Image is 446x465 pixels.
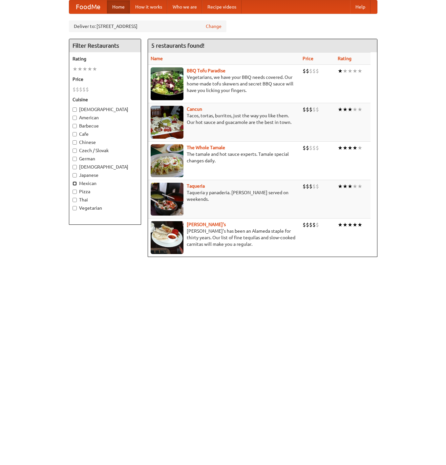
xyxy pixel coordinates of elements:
li: $ [303,67,306,75]
li: $ [82,86,86,93]
label: American [73,114,138,121]
li: ★ [343,144,348,151]
li: ★ [348,221,352,228]
li: $ [312,106,316,113]
li: $ [303,183,306,190]
li: $ [303,144,306,151]
li: $ [306,183,309,190]
li: $ [312,67,316,75]
li: ★ [338,106,343,113]
img: tofuparadise.jpg [151,67,183,100]
li: ★ [343,221,348,228]
li: $ [316,106,319,113]
li: $ [316,221,319,228]
li: ★ [357,183,362,190]
li: $ [309,221,312,228]
label: Vegetarian [73,205,138,211]
label: Mexican [73,180,138,187]
li: $ [309,106,312,113]
li: ★ [348,144,352,151]
a: Who we are [167,0,202,13]
div: Deliver to: [STREET_ADDRESS] [69,20,226,32]
label: Cafe [73,131,138,137]
li: ★ [343,106,348,113]
li: $ [86,86,89,93]
li: $ [309,183,312,190]
label: [DEMOGRAPHIC_DATA] [73,106,138,113]
li: ★ [77,65,82,73]
label: German [73,155,138,162]
input: Barbecue [73,124,77,128]
input: Cafe [73,132,77,136]
a: Home [107,0,130,13]
li: ★ [82,65,87,73]
input: Chinese [73,140,77,145]
li: ★ [352,106,357,113]
ng-pluralize: 5 restaurants found! [151,42,204,49]
li: ★ [338,183,343,190]
img: taqueria.jpg [151,183,183,216]
li: ★ [352,221,357,228]
input: Mexican [73,181,77,186]
label: Japanese [73,172,138,178]
h4: Filter Restaurants [69,39,141,52]
a: FoodMe [69,0,107,13]
input: Czech / Slovak [73,149,77,153]
p: [PERSON_NAME]'s has been an Alameda staple for thirty years. Our list of fine tequilas and slow-c... [151,228,297,247]
a: How it works [130,0,167,13]
li: ★ [338,144,343,151]
h5: Cuisine [73,96,138,103]
li: ★ [73,65,77,73]
a: Rating [338,56,351,61]
p: The tamale and hot sauce experts. Tamale special changes daily. [151,151,297,164]
input: Vegetarian [73,206,77,210]
li: $ [79,86,82,93]
li: $ [309,144,312,151]
a: The Whole Tamale [187,145,225,150]
li: ★ [352,144,357,151]
li: $ [76,86,79,93]
input: [DEMOGRAPHIC_DATA] [73,165,77,169]
li: ★ [92,65,97,73]
img: wholetamale.jpg [151,144,183,177]
img: cancun.jpg [151,106,183,139]
li: $ [73,86,76,93]
p: Vegetarians, we have your BBQ needs covered. Our home-made tofu skewers and secret BBQ sauce will... [151,74,297,94]
input: American [73,116,77,120]
a: Help [350,0,371,13]
li: $ [306,106,309,113]
li: ★ [343,183,348,190]
a: [PERSON_NAME]'s [187,222,226,227]
label: Thai [73,197,138,203]
li: ★ [348,67,352,75]
label: Chinese [73,139,138,146]
li: ★ [343,67,348,75]
li: $ [316,144,319,151]
li: ★ [357,144,362,151]
a: Taqueria [187,183,205,189]
li: $ [303,106,306,113]
b: Cancun [187,106,202,112]
li: ★ [352,67,357,75]
h5: Price [73,76,138,82]
li: ★ [357,106,362,113]
p: Tacos, tortas, burritos, just the way you like them. Our hot sauce and guacamole are the best in ... [151,112,297,126]
li: $ [312,183,316,190]
label: Czech / Slovak [73,147,138,154]
p: Taqueria y panaderia. [PERSON_NAME] served on weekends. [151,189,297,202]
li: ★ [338,221,343,228]
label: Pizza [73,188,138,195]
label: Barbecue [73,123,138,129]
input: Thai [73,198,77,202]
li: $ [303,221,306,228]
a: Price [303,56,313,61]
li: $ [306,67,309,75]
li: ★ [352,183,357,190]
a: BBQ Tofu Paradise [187,68,225,73]
li: ★ [338,67,343,75]
li: ★ [87,65,92,73]
input: German [73,157,77,161]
